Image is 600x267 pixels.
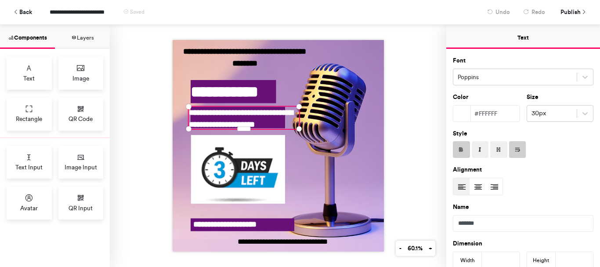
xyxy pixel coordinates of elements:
span: Text [23,74,35,83]
label: Style [453,129,467,138]
div: Text Alignment Picker [453,178,503,195]
button: 60.1% [404,241,426,256]
label: Font [453,56,466,65]
span: Image Input [65,163,97,172]
label: Size [527,93,538,102]
button: Back [9,4,36,20]
button: + [425,241,435,256]
span: Rectangle [16,114,42,123]
button: Layers [55,25,110,49]
iframe: Drift Widget Chat Controller [556,223,589,256]
label: Name [453,203,469,212]
span: Publish [560,4,581,20]
span: QR Code [69,114,93,123]
button: Text [446,25,600,49]
label: Color [453,93,468,102]
label: Alignment [453,165,482,174]
label: Dimension [453,239,482,248]
button: Publish [554,4,591,20]
span: Text Input [15,163,43,172]
span: Avatar [20,204,38,212]
button: - [396,241,405,256]
span: QR Input [69,204,93,212]
div: #ffffff [471,106,520,121]
span: Image [72,74,89,83]
span: Saved [130,9,145,15]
